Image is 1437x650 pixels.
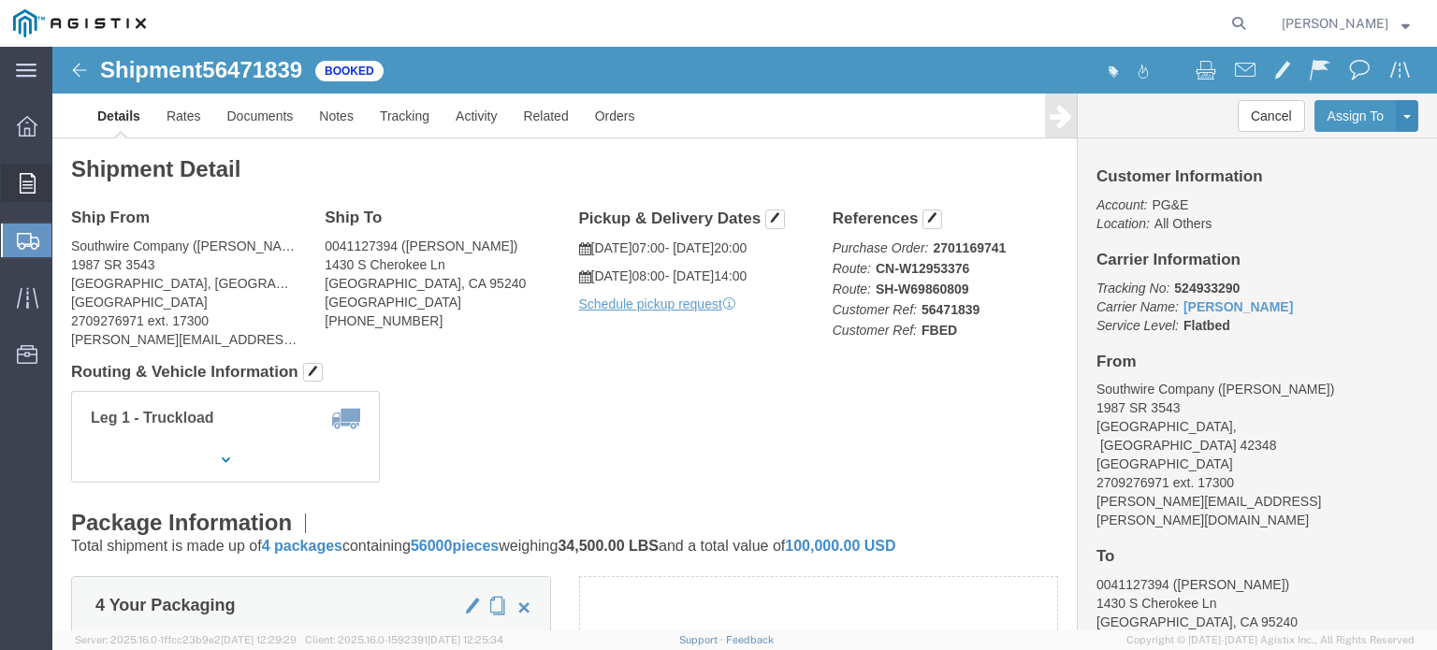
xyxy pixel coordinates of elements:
button: [PERSON_NAME] [1281,12,1411,35]
iframe: FS Legacy Container [52,47,1437,630]
span: David Walz [1282,13,1388,34]
span: Copyright © [DATE]-[DATE] Agistix Inc., All Rights Reserved [1126,632,1415,648]
span: [DATE] 12:25:34 [428,634,503,645]
span: Client: 2025.16.0-1592391 [305,634,503,645]
span: [DATE] 12:29:29 [221,634,297,645]
a: Support [679,634,726,645]
a: Feedback [726,634,774,645]
img: logo [13,9,146,37]
span: Server: 2025.16.0-1ffcc23b9e2 [75,634,297,645]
